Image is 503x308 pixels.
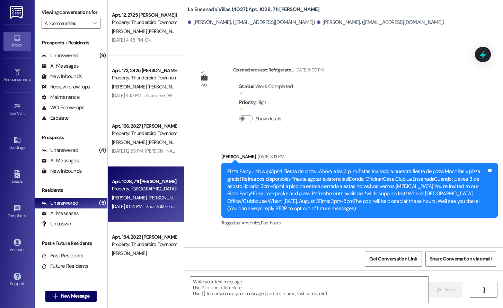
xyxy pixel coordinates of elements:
[35,240,107,247] div: Past + Future Residents
[112,241,176,248] div: Property: Thunderbird Townhomes (4001)
[98,50,107,61] div: (9)
[444,286,455,293] span: Send
[233,66,324,76] div: Opened request: Refrigerato...
[256,153,284,160] div: [DATE] 3:13 PM
[425,251,496,267] button: Share Conversation via email
[42,263,88,270] div: Future Residents
[42,94,80,101] div: Maintenance
[430,255,492,263] span: Share Conversation via email
[42,168,82,175] div: New Inbounds
[3,134,31,153] a: Buildings
[112,130,176,137] div: Property: Thunderbird Townhomes (4001)
[45,18,89,29] input: All communities
[112,92,399,99] div: [DATE] 4:10 PM: Disculpe el [PERSON_NAME] acondicionado no está enfriando me lo puede checar maña...
[239,83,255,90] b: Status
[112,11,176,19] div: Apt. 12, 2725 [PERSON_NAME] B
[188,19,315,26] div: [PERSON_NAME]. ([EMAIL_ADDRESS][DOMAIN_NAME])
[3,203,31,221] a: Templates •
[42,52,78,59] div: Unanswered
[149,195,183,201] span: [PERSON_NAME]
[369,255,417,263] span: Get Conversation Link
[112,74,176,82] div: Property: Thunderbird Townhomes (4001)
[112,139,184,145] span: [PERSON_NAME] [PERSON_NAME]
[239,81,293,97] div: : Work Completed
[239,99,256,106] b: Priority
[3,32,31,51] a: Inbox
[97,145,107,156] div: (4)
[112,148,382,154] div: [DATE] 12:53 PM: [PERSON_NAME]. Muchisimas gracias. Ya gestionamos la instalacion para este proxi...
[42,252,83,259] div: Past Residents
[429,282,463,298] button: Send
[42,199,78,207] div: Unanswered
[221,218,498,228] div: Tagged as:
[241,220,261,226] span: Amenities ,
[42,73,82,80] div: New Inbounds
[365,251,422,267] button: Get Conversation Link
[42,220,71,228] div: Unknown
[42,83,90,91] div: Review follow-ups
[317,19,444,26] div: [PERSON_NAME]. ([EMAIL_ADDRESS][DOMAIN_NAME])
[42,147,78,154] div: Unanswered
[61,292,89,300] span: New Message
[31,76,32,81] span: •
[112,203,188,209] div: [DATE] 10:14 PM: Dzxzźßdßxxxxßxzßdd
[42,62,79,70] div: All Messages
[436,287,442,293] i: 
[261,220,281,226] span: Pool hours
[112,37,150,43] div: [DATE] 4:45 PM: Ok
[35,134,107,141] div: Prospects
[481,287,486,293] i: 
[201,82,207,89] div: WO
[3,168,31,187] a: Leads
[3,271,31,289] a: Support
[3,100,31,119] a: Site Visit •
[45,291,97,302] button: New Message
[112,178,176,185] div: Apt. 1028, 711 [PERSON_NAME]
[35,39,107,46] div: Prospects + Residents
[97,198,107,208] div: (5)
[35,187,107,194] div: Residents
[93,20,97,26] i: 
[188,6,320,13] b: La Ensenada Villas (4027): Apt. 1028, 711 [PERSON_NAME]
[53,293,58,299] i: 
[112,19,176,26] div: Property: Thunderbird Townhomes (4001)
[112,195,149,201] span: [PERSON_NAME]
[112,84,182,90] span: [PERSON_NAME] [PERSON_NAME]
[3,237,31,255] a: Account
[112,233,176,241] div: Apt. 184, 2823 [PERSON_NAME]
[42,114,69,122] div: Escalate
[10,6,24,19] img: ResiDesk Logo
[27,212,28,217] span: •
[227,168,487,213] div: Pizza Party ... Now @3pm! Fiesta de pizza... Ahora a las 3 p. m.!Estas invitado a nuestra fiesta ...
[239,97,293,113] div: : High
[256,115,281,122] label: Show details
[221,153,498,163] div: [PERSON_NAME]
[112,250,147,256] span: [PERSON_NAME]
[112,185,176,192] div: Property: [GEOGRAPHIC_DATA] (4027)
[294,66,324,74] div: [DATE] 5:00 PM
[42,210,79,217] div: All Messages
[112,67,176,74] div: Apt. 173, 2825 [PERSON_NAME]
[42,104,84,111] div: WO Follow-ups
[112,122,176,130] div: Apt. 166, 2827 [PERSON_NAME]
[112,259,186,265] div: [DATE] 3:33 PM: [PERSON_NAME]! 😊
[42,157,79,164] div: All Messages
[42,7,100,18] label: Viewing conversations for
[112,28,182,34] span: [PERSON_NAME] [PERSON_NAME]
[25,110,26,115] span: •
